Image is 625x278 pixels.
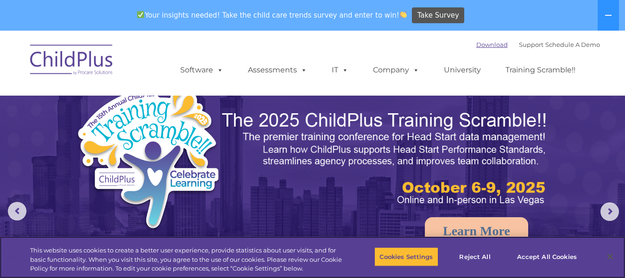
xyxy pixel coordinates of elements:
a: Company [364,61,429,79]
span: Take Survey [417,7,459,24]
font: | [476,41,600,48]
a: Learn More [425,217,528,245]
a: IT [322,61,358,79]
span: Last name [129,61,157,68]
a: Software [171,61,233,79]
button: Accept All Cookies [512,247,582,266]
button: Cookies Settings [374,247,438,266]
a: Download [476,41,508,48]
button: Close [600,246,620,267]
div: This website uses cookies to create a better user experience, provide statistics about user visit... [30,246,344,273]
img: 👏 [400,11,407,18]
a: Take Survey [412,7,464,24]
a: Assessments [239,61,316,79]
a: Training Scramble!! [496,61,585,79]
a: University [435,61,490,79]
button: Reject All [446,247,504,266]
a: Schedule A Demo [545,41,600,48]
span: Phone number [129,99,168,106]
img: ChildPlus by Procare Solutions [25,38,118,84]
span: Your insights needed! Take the child care trends survey and enter to win! [133,6,411,24]
img: ✅ [137,11,144,18]
a: Support [519,41,543,48]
